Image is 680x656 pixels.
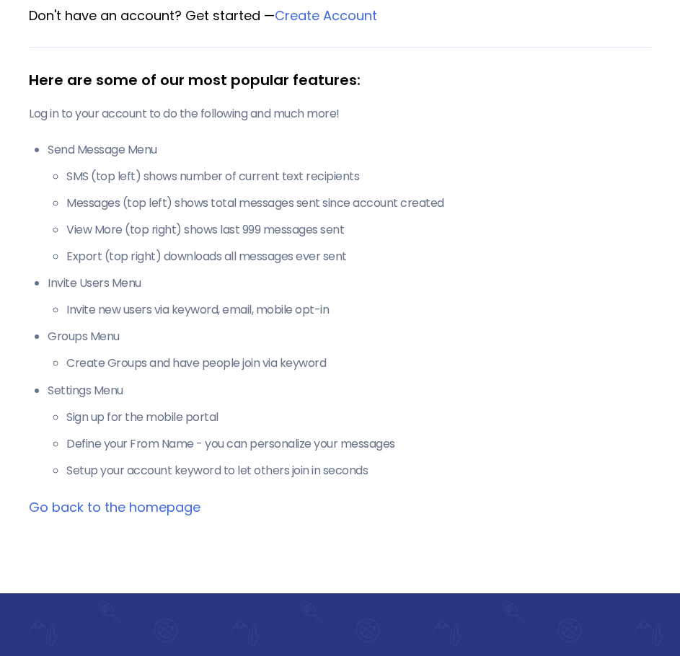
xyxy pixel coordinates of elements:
[29,498,200,516] a: Go back to the homepage
[275,6,377,25] a: Create Account
[66,248,651,265] li: Export (top right) downloads all messages ever sent
[66,168,651,185] li: SMS (top left) shows number of current text recipients
[48,275,651,319] li: Invite Users Menu
[29,69,651,91] div: Here are some of our most popular features:
[48,382,651,479] li: Settings Menu
[48,328,651,372] li: Groups Menu
[66,435,651,453] li: Define your From Name - you can personalize your messages
[66,462,651,479] li: Setup your account keyword to let others join in seconds
[66,355,651,372] li: Create Groups and have people join via keyword
[29,105,651,123] p: Log in to your account to do the following and much more!
[66,301,651,319] li: Invite new users via keyword, email, mobile opt-in
[66,409,651,426] li: Sign up for the mobile portal
[48,141,651,265] li: Send Message Menu
[66,221,651,239] li: View More (top right) shows last 999 messages sent
[66,195,651,212] li: Messages (top left) shows total messages sent since account created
